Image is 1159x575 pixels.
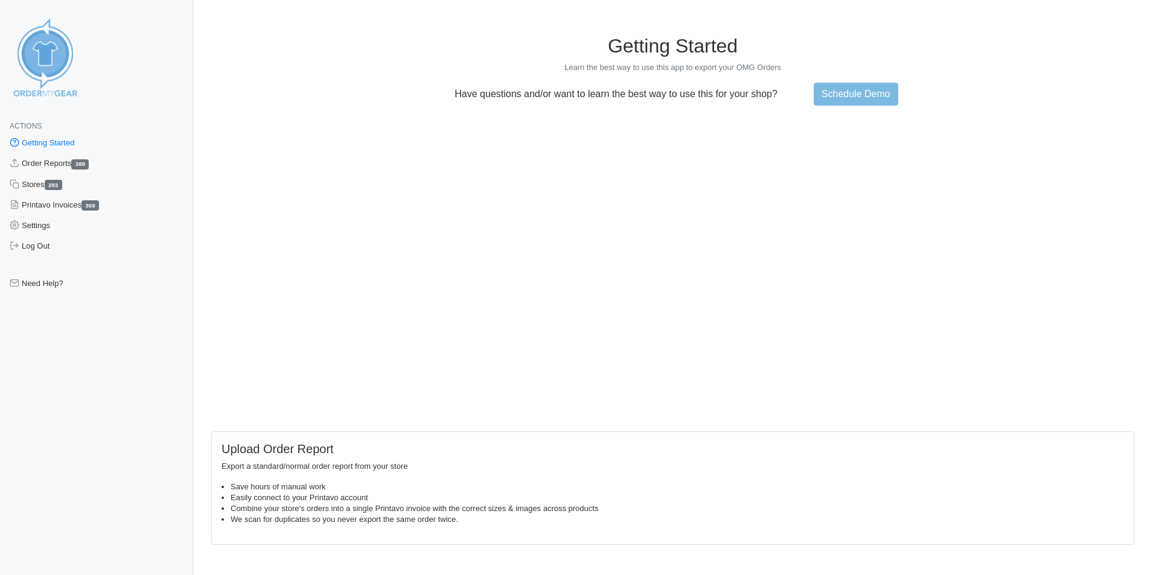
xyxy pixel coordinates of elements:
[231,492,1124,503] li: Easily connect to your Printavo account
[81,200,99,211] span: 369
[45,180,62,190] span: 293
[10,122,42,130] span: Actions
[231,514,1124,525] li: We scan for duplicates so you never export the same order twice.
[71,159,89,170] span: 389
[231,503,1124,514] li: Combine your store's orders into a single Printavo invoice with the correct sizes & images across...
[211,34,1134,57] h1: Getting Started
[222,442,1124,456] h5: Upload Order Report
[222,461,1124,472] p: Export a standard/normal order report from your store
[447,89,785,100] p: Have questions and/or want to learn the best way to use this for your shop?
[211,62,1134,73] p: Learn the best way to use this app to export your OMG Orders
[231,481,1124,492] li: Save hours of manual work
[814,83,898,106] a: Schedule Demo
